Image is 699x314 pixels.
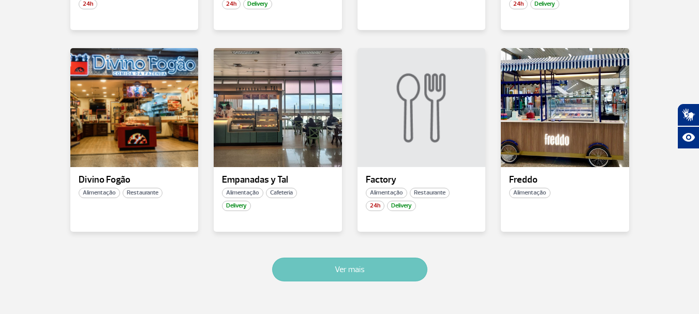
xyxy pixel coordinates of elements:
span: Restaurante [123,188,162,198]
p: Divino Fogão [79,175,190,185]
span: Delivery [222,201,251,211]
span: Restaurante [410,188,450,198]
p: Freddo [509,175,621,185]
span: Alimentação [366,188,407,198]
span: Cafeteria [266,188,297,198]
span: Alimentação [79,188,120,198]
span: Alimentação [509,188,551,198]
button: Abrir recursos assistivos. [677,126,699,149]
span: Delivery [387,201,416,211]
button: Ver mais [272,258,427,281]
span: 24h [366,201,384,211]
p: Factory [366,175,478,185]
p: Empanadas y Tal [222,175,334,185]
span: Alimentação [222,188,263,198]
div: Plugin de acessibilidade da Hand Talk. [677,103,699,149]
button: Abrir tradutor de língua de sinais. [677,103,699,126]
